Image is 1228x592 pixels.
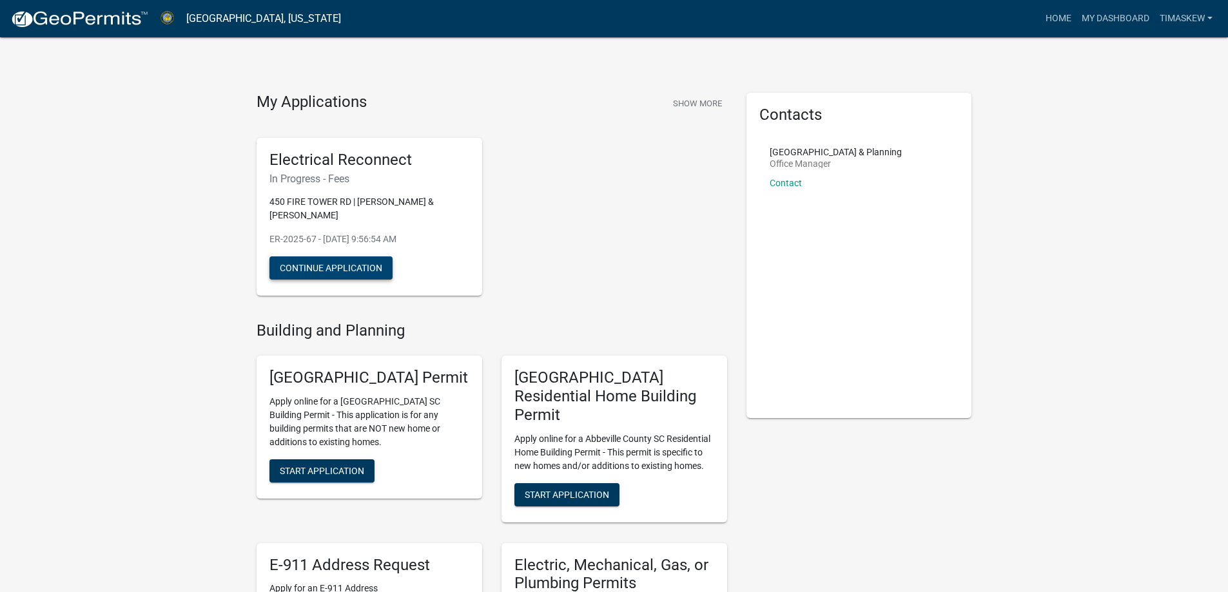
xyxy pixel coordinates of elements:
p: Apply online for a [GEOGRAPHIC_DATA] SC Building Permit - This application is for any building pe... [269,395,469,449]
a: [GEOGRAPHIC_DATA], [US_STATE] [186,8,341,30]
a: My Dashboard [1077,6,1155,31]
h5: [GEOGRAPHIC_DATA] Permit [269,368,469,387]
h4: My Applications [257,93,367,112]
span: Start Application [280,466,364,476]
h6: In Progress - Fees [269,173,469,185]
h4: Building and Planning [257,321,727,340]
p: ER-2025-67 - [DATE] 9:56:54 AM [269,233,469,246]
button: Start Application [514,483,619,506]
p: 450 FIRE TOWER RD | [PERSON_NAME] & [PERSON_NAME] [269,195,469,222]
h5: E-911 Address Request [269,556,469,575]
span: Start Application [525,489,609,499]
button: Start Application [269,459,375,482]
a: Home [1040,6,1077,31]
a: Contact [770,178,802,188]
h5: Electrical Reconnect [269,151,469,169]
button: Continue Application [269,256,393,280]
a: timaskew [1155,6,1218,31]
p: Office Manager [770,159,902,168]
h5: [GEOGRAPHIC_DATA] Residential Home Building Permit [514,368,714,424]
p: [GEOGRAPHIC_DATA] & Planning [770,148,902,157]
img: Abbeville County, South Carolina [159,10,176,27]
h5: Contacts [759,106,959,124]
p: Apply online for a Abbeville County SC Residential Home Building Permit - This permit is specific... [514,432,714,473]
button: Show More [668,93,727,114]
